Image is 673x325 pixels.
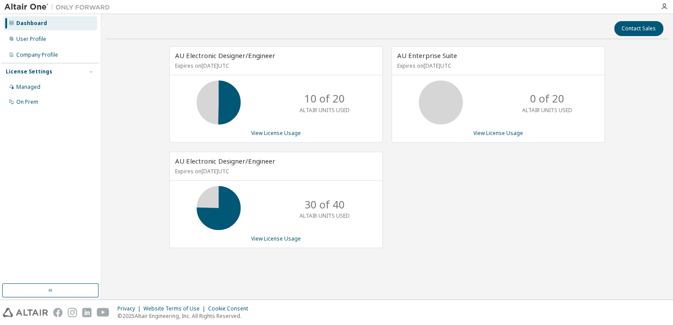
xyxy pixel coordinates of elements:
div: Privacy [117,305,143,312]
a: View License Usage [251,235,301,242]
img: altair_logo.svg [3,308,48,317]
a: View License Usage [251,129,301,137]
span: AU Electronic Designer/Engineer [175,51,275,60]
p: © 2025 Altair Engineering, Inc. All Rights Reserved. [117,312,253,320]
a: View License Usage [473,129,523,137]
p: Expires on [DATE] UTC [175,62,375,69]
span: AU Electronic Designer/Engineer [175,157,275,165]
p: ALTAIR UNITS USED [300,106,350,114]
div: Cookie Consent [208,305,253,312]
img: Altair One [4,3,114,11]
div: Website Terms of Use [143,305,208,312]
button: Contact Sales [614,21,663,36]
p: 30 of 40 [304,197,345,212]
div: License Settings [6,68,52,75]
p: Expires on [DATE] UTC [397,62,597,69]
img: youtube.svg [97,308,110,317]
div: Dashboard [16,20,47,27]
div: On Prem [16,99,38,106]
div: Company Profile [16,51,58,58]
span: AU Enterprise Suite [397,51,457,60]
div: User Profile [16,36,46,43]
p: 0 of 20 [530,91,564,106]
p: ALTAIR UNITS USED [300,212,350,219]
p: 10 of 20 [304,91,345,106]
div: Managed [16,84,40,91]
img: linkedin.svg [82,308,91,317]
img: facebook.svg [53,308,62,317]
p: ALTAIR UNITS USED [522,106,572,114]
p: Expires on [DATE] UTC [175,168,375,175]
img: instagram.svg [68,308,77,317]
